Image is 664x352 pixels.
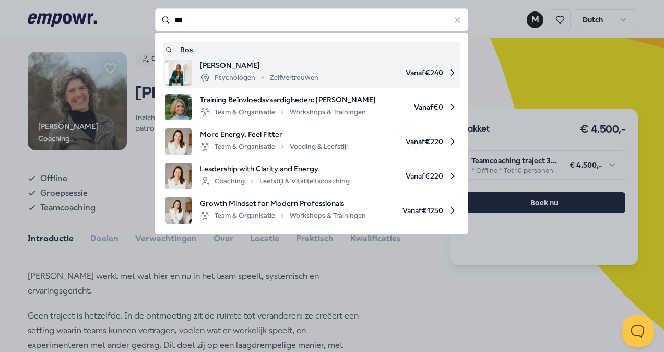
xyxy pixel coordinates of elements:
[384,94,458,120] span: Vanaf € 0
[165,94,458,120] a: product imageTraining Beïnvloedsvaardigheden: [PERSON_NAME]Team & OrganisatieWorkshops & Training...
[200,175,350,187] div: Coaching Leefstijl & Vitaliteitscoaching
[358,163,458,189] span: Vanaf € 220
[327,60,458,86] span: Vanaf € 240
[165,44,458,55] a: Ros
[165,163,458,189] a: product imageLeadership with Clarity and EnergyCoachingLeefstijl & VitaliteitscoachingVanaf€220
[200,197,366,209] span: Growth Mindset for Modern Professionals
[200,140,348,153] div: Team & Organisatie Voeding & Leefstijl
[200,94,376,105] span: Training Beïnvloedsvaardigheden: [PERSON_NAME]
[200,128,348,140] span: More Energy, Feel Fitter
[356,128,458,155] span: Vanaf € 220
[165,163,192,189] img: product image
[165,197,192,224] img: product image
[622,315,654,347] iframe: Help Scout Beacon - Open
[165,128,458,155] a: product imageMore Energy, Feel FitterTeam & OrganisatieVoeding & LeefstijlVanaf€220
[200,72,318,84] div: Psychologen Zelfvertrouwen
[374,197,458,224] span: Vanaf € 1250
[165,94,192,120] img: product image
[165,60,458,86] a: product image[PERSON_NAME]PsychologenZelfvertrouwenVanaf€240
[200,163,350,174] span: Leadership with Clarity and Energy
[200,106,366,119] div: Team & Organisatie Workshops & Trainingen
[165,128,192,155] img: product image
[200,60,318,71] span: [PERSON_NAME]
[155,8,468,31] input: Search for products, categories or subcategories
[165,197,458,224] a: product imageGrowth Mindset for Modern ProfessionalsTeam & OrganisatieWorkshops & TrainingenVanaf...
[200,209,366,222] div: Team & Organisatie Workshops & Trainingen
[165,60,192,86] img: product image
